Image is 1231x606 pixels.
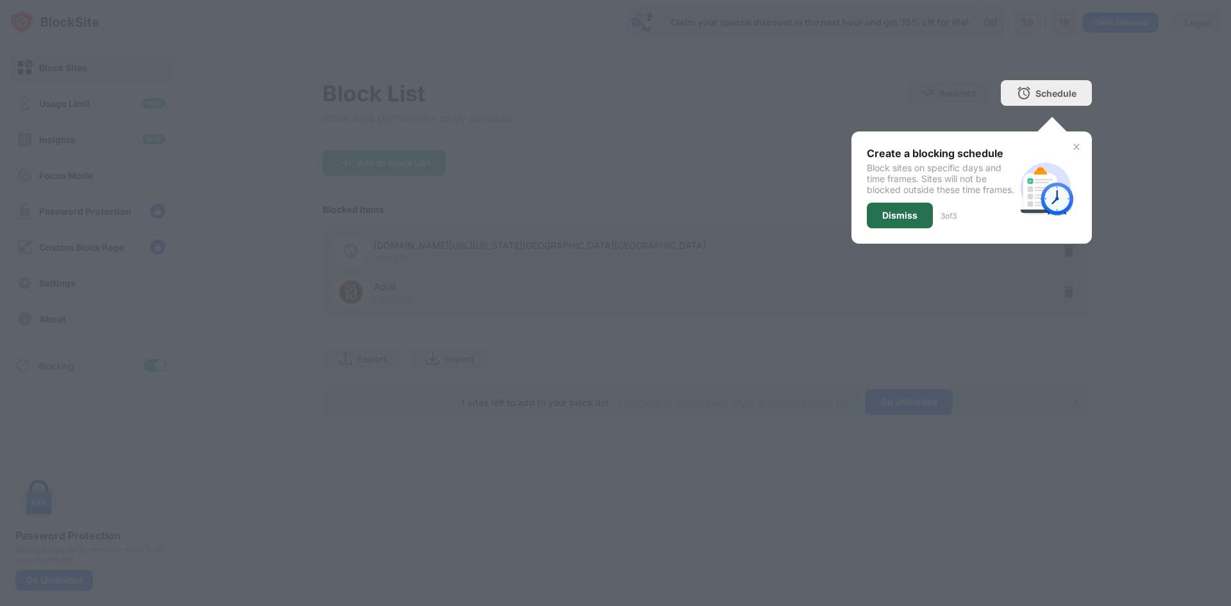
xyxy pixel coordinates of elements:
[941,211,957,221] div: 3 of 3
[1035,88,1076,99] div: Schedule
[867,147,1015,160] div: Create a blocking schedule
[867,162,1015,195] div: Block sites on specific days and time frames. Sites will not be blocked outside these time frames.
[1015,157,1076,219] img: schedule.svg
[1071,142,1082,152] img: x-button.svg
[882,210,917,221] div: Dismiss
